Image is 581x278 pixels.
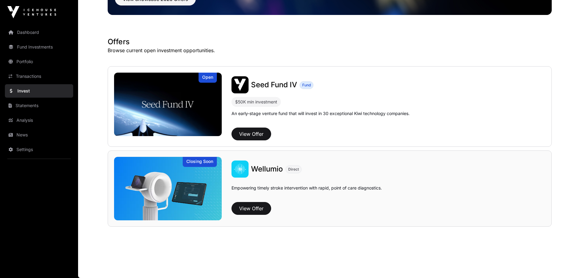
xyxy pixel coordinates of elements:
img: Seed Fund IV [114,73,222,136]
p: Browse current open investment opportunities. [108,47,552,54]
button: View Offer [231,128,271,140]
a: Seed Fund IVOpen [114,73,222,136]
span: Wellumio [251,164,283,173]
img: Wellumio [231,161,249,178]
a: Settings [5,143,73,156]
a: Analysis [5,114,73,127]
span: Seed Fund IV [251,80,297,89]
a: News [5,128,73,142]
img: Wellumio [114,157,222,220]
a: Transactions [5,70,73,83]
h1: Offers [108,37,552,47]
a: Dashboard [5,26,73,39]
a: Portfolio [5,55,73,68]
a: Seed Fund IV [251,80,297,90]
a: Statements [5,99,73,112]
iframe: Chat Widget [551,249,581,278]
div: Closing Soon [183,157,217,167]
img: Icehouse Ventures Logo [7,6,56,18]
span: Fund [302,83,311,88]
a: Fund Investments [5,40,73,54]
p: Empowering timely stroke intervention with rapid, point of care diagnostics. [231,185,382,200]
div: $50K min investment [235,98,277,106]
button: View Offer [231,202,271,215]
a: Invest [5,84,73,98]
div: $50K min investment [231,97,281,107]
a: WellumioClosing Soon [114,157,222,220]
div: Open [199,73,217,83]
span: Direct [288,167,299,172]
img: Seed Fund IV [231,76,249,93]
p: An early-stage venture fund that will invest in 30 exceptional Kiwi technology companies. [231,110,410,117]
a: Wellumio [251,164,283,174]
